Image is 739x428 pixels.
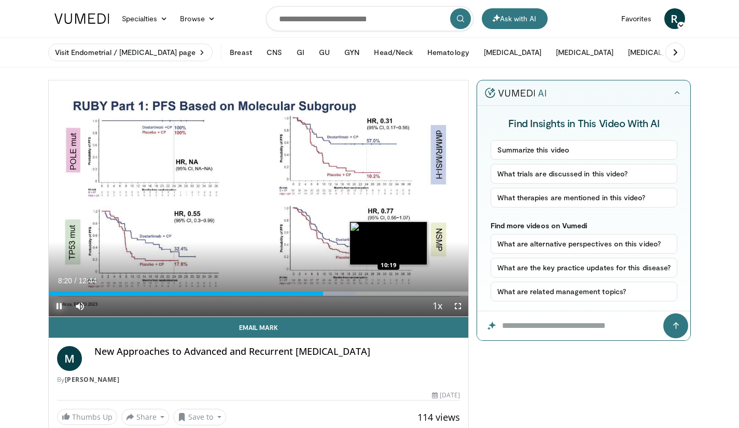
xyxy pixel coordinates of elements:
[491,234,678,254] button: What are alternative perspectives on this video?
[48,44,213,61] a: Visit Endometrial / [MEDICAL_DATA] page
[116,8,174,29] a: Specialties
[491,164,678,184] button: What trials are discussed in this video?
[57,409,117,425] a: Thumbs Up
[622,42,692,63] button: [MEDICAL_DATA]
[491,221,678,230] p: Find more videos on Vumedi
[477,311,690,340] input: Question for the AI
[417,411,460,423] span: 114 views
[482,8,548,29] button: Ask with AI
[49,292,469,296] div: Progress Bar
[94,346,461,357] h4: New Approaches to Advanced and Recurrent [MEDICAL_DATA]
[260,42,288,63] button: CNS
[427,296,448,316] button: Playback Rate
[78,277,96,285] span: 12:44
[421,42,476,63] button: Hematology
[58,277,72,285] span: 8:20
[49,296,69,316] button: Pause
[491,258,678,278] button: What are the key practice updates for this disease?
[491,282,678,301] button: What are related management topics?
[69,296,90,316] button: Mute
[224,42,258,63] button: Breast
[54,13,109,24] img: VuMedi Logo
[266,6,473,31] input: Search topics, interventions
[173,409,226,425] button: Save to
[49,80,469,317] video-js: Video Player
[485,88,546,98] img: vumedi-ai-logo.v2.svg
[313,42,336,63] button: GU
[615,8,658,29] a: Favorites
[478,42,548,63] button: [MEDICAL_DATA]
[65,375,120,384] a: [PERSON_NAME]
[338,42,366,63] button: GYN
[491,188,678,208] button: What therapies are mentioned in this video?
[121,409,170,425] button: Share
[350,222,427,265] img: image.jpeg
[664,8,685,29] a: R
[75,277,77,285] span: /
[491,140,678,160] button: Summarize this video
[57,346,82,371] a: M
[174,8,221,29] a: Browse
[290,42,311,63] button: GI
[49,317,469,338] a: Email Mark
[491,116,678,130] h4: Find Insights in This Video With AI
[57,375,461,384] div: By
[368,42,419,63] button: Head/Neck
[448,296,468,316] button: Fullscreen
[550,42,620,63] button: [MEDICAL_DATA]
[432,391,460,400] div: [DATE]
